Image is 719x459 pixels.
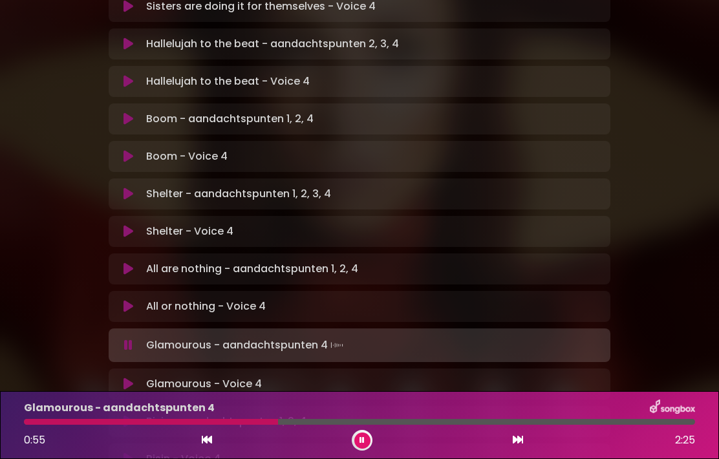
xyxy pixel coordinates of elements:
p: Hallelujah to the beat - Voice 4 [146,74,310,89]
p: Shelter - aandachtspunten 1, 2, 3, 4 [146,186,331,202]
p: Glamourous - Voice 4 [146,376,262,392]
p: All are nothing - aandachtspunten 1, 2, 4 [146,261,358,277]
p: All or nothing - Voice 4 [146,299,266,314]
p: Hallelujah to the beat - aandachtspunten 2, 3, 4 [146,36,399,52]
img: waveform4.gif [328,336,346,354]
p: Glamourous - aandachtspunten 4 [146,336,346,354]
p: Boom - Voice 4 [146,149,228,164]
span: 2:25 [675,432,695,448]
p: Shelter - Voice 4 [146,224,233,239]
p: Boom - aandachtspunten 1, 2, 4 [146,111,314,127]
img: songbox-logo-white.png [650,400,695,416]
span: 0:55 [24,432,45,447]
p: Glamourous - aandachtspunten 4 [24,400,215,416]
